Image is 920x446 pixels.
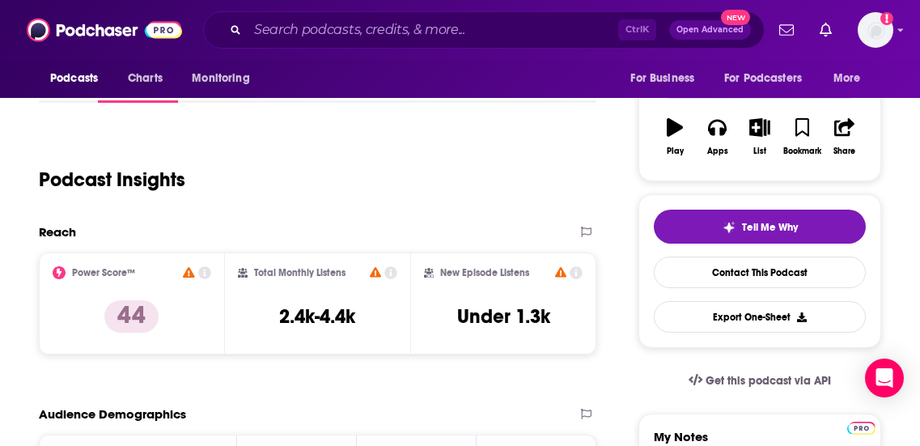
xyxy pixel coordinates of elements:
button: Apps [696,108,738,166]
input: Search podcasts, credits, & more... [248,17,618,43]
span: Charts [128,67,163,90]
div: Open Intercom Messenger [865,359,904,397]
div: Search podcasts, credits, & more... [203,11,765,49]
button: Show profile menu [858,12,893,48]
a: Charts [117,63,172,94]
span: For Podcasters [724,67,802,90]
a: Show notifications dropdown [813,16,838,44]
div: Apps [707,147,728,156]
button: tell me why sparkleTell Me Why [654,210,866,244]
span: Logged in as HavasFormulab2b [858,12,893,48]
div: Play [667,147,684,156]
h2: Power Score™ [72,267,135,278]
h3: 2.4k-4.4k [279,304,355,329]
h3: Under 1.3k [457,304,550,329]
a: Pro website [847,419,875,435]
span: Podcasts [50,67,98,90]
button: List [739,108,781,166]
img: Podchaser - Follow, Share and Rate Podcasts [27,15,182,45]
span: Ctrl K [618,19,656,40]
img: tell me why sparkle [723,221,736,234]
span: New [721,10,750,25]
button: open menu [39,63,119,94]
button: Export One-Sheet [654,301,866,333]
span: Get this podcast via API [706,374,831,388]
button: Share [824,108,866,166]
p: 44 [104,300,159,333]
div: Bookmark [783,147,821,156]
h2: Audience Demographics [39,406,186,422]
img: Podchaser Pro [847,422,875,435]
a: Show notifications dropdown [773,16,800,44]
span: For Business [630,67,694,90]
h1: Podcast Insights [39,168,185,192]
a: Contact This Podcast [654,257,866,288]
button: open menu [714,63,825,94]
div: Share [833,147,855,156]
button: Bookmark [781,108,823,166]
a: Get this podcast via API [676,361,844,401]
h2: Reach [39,224,76,240]
button: Open AdvancedNew [669,20,751,40]
svg: Add a profile image [880,12,893,25]
button: Play [654,108,696,166]
button: open menu [619,63,714,94]
h2: New Episode Listens [440,267,529,278]
span: More [833,67,861,90]
span: Tell Me Why [742,221,798,234]
h2: Total Monthly Listens [254,267,346,278]
button: open menu [822,63,881,94]
span: Open Advanced [676,26,744,34]
img: User Profile [858,12,893,48]
button: open menu [180,63,270,94]
div: List [753,147,766,156]
span: Monitoring [192,67,249,90]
